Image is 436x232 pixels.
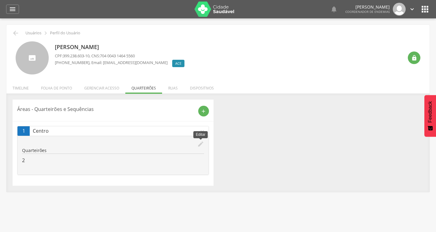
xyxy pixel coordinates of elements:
[9,6,16,13] i: 
[55,43,188,51] p: [PERSON_NAME]
[100,53,135,59] span: 704 0043 1464 5560
[35,79,78,94] li: Folha de ponto
[6,5,19,14] a: 
[330,6,338,13] i: 
[197,141,204,147] i: edit
[193,131,208,138] div: Editar
[22,147,204,154] p: Quarteirões
[17,106,194,113] p: Áreas - Quarteirões e Sequências
[427,101,433,123] span: Feedback
[184,79,220,94] li: Dispositivos
[12,29,19,37] i: 
[424,95,436,137] button: Feedback - Mostrar pesquisa
[199,128,206,135] i: expand_more
[17,126,209,136] a: 1Centroexpand_more
[42,30,49,36] i: 
[22,157,204,164] p: 2
[78,79,125,94] li: Gerenciar acesso
[22,127,25,135] span: 1
[175,61,181,66] span: ACE
[63,53,89,59] span: 399.238.603-10
[55,53,188,59] p: CPF: , CNS:
[25,31,41,36] p: Usuários
[33,127,199,135] p: Centro
[55,60,168,66] p: , Email: [EMAIL_ADDRESS][DOMAIN_NAME]
[409,3,415,16] a: 
[345,5,390,9] p: [PERSON_NAME]
[55,60,89,65] span: [PHONE_NUMBER]
[409,6,415,13] i: 
[330,3,338,16] a: 
[6,79,35,94] li: Timeline
[201,108,206,114] i: add
[411,55,417,61] i: 
[345,10,390,14] span: Coordenador de Endemias
[50,31,80,36] p: Perfil do Usuário
[420,4,430,14] i: 
[162,79,184,94] li: Ruas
